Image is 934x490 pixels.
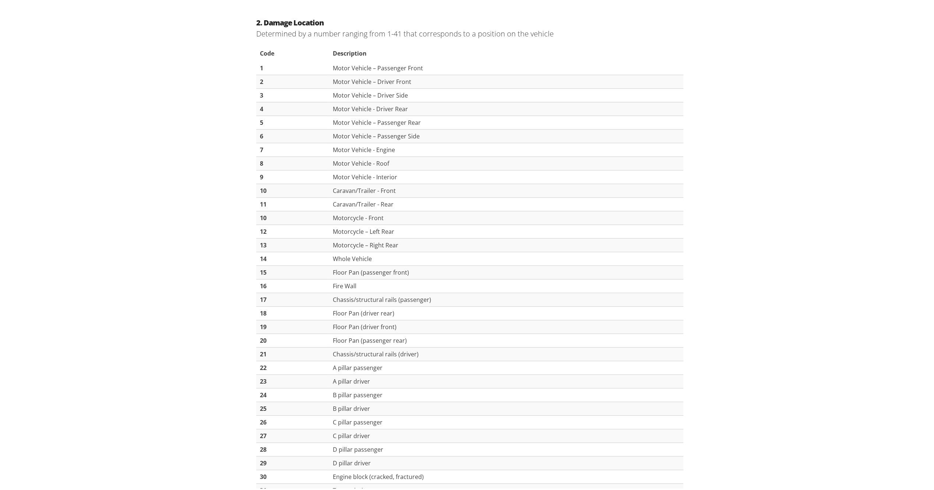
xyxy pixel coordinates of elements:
td: Motor Vehicle - Interior [329,169,683,183]
td: 30 [256,469,329,482]
td: Caravan/Trailer - Rear [329,196,683,210]
td: 12 [256,223,329,237]
td: Motorcycle – Right Rear [329,237,683,251]
td: Motor Vehicle – Passenger Rear [329,114,683,128]
td: Motor Vehicle – Driver Side [329,87,683,101]
td: 18 [256,305,329,319]
td: D pillar driver [329,455,683,469]
th: Description [329,44,683,60]
td: C pillar passenger [329,414,683,428]
td: 21 [256,346,329,360]
td: Whole Vehicle [329,251,683,264]
td: Floor Pan (passenger rear) [329,332,683,346]
td: 9 [256,169,329,183]
td: Motorcycle - Front [329,210,683,223]
td: 1 [256,60,329,74]
td: 25 [256,401,329,414]
td: B pillar passenger [329,387,683,401]
td: Floor Pan (driver rear) [329,305,683,319]
td: Engine block (cracked, fractured) [329,469,683,482]
td: A pillar passenger [329,360,683,373]
td: 28 [256,441,329,455]
td: 20 [256,332,329,346]
td: 23 [256,373,329,387]
td: Floor Pan (driver front) [329,319,683,332]
td: 24 [256,387,329,401]
td: 26 [256,414,329,428]
h3: 2. Damage Location [256,16,683,27]
td: A pillar driver [329,373,683,387]
td: 10 [256,210,329,223]
td: Chassis/structural rails (passenger) [329,292,683,305]
td: 15 [256,264,329,278]
td: Chassis/structural rails (driver) [329,346,683,360]
td: 22 [256,360,329,373]
td: 2 [256,74,329,87]
th: Code [256,44,329,60]
td: 5 [256,114,329,128]
td: 4 [256,101,329,114]
td: C pillar driver [329,428,683,441]
td: 14 [256,251,329,264]
td: 29 [256,455,329,469]
td: 17 [256,292,329,305]
td: B pillar driver [329,401,683,414]
p: Determined by a number ranging from 1-41 that corresponds to a position on the vehicle [256,27,683,38]
td: 10 [256,183,329,196]
td: Floor Pan (passenger front) [329,264,683,278]
td: 6 [256,128,329,142]
td: 19 [256,319,329,332]
td: Motor Vehicle – Passenger Front [329,60,683,74]
td: Motor Vehicle - Driver Rear [329,101,683,114]
td: Motor Vehicle - Engine [329,142,683,155]
td: Fire Wall [329,278,683,292]
td: 8 [256,155,329,169]
td: 7 [256,142,329,155]
td: 27 [256,428,329,441]
td: Caravan/Trailer - Front [329,183,683,196]
td: Motorcycle – Left Rear [329,223,683,237]
td: Motor Vehicle – Passenger Side [329,128,683,142]
td: 11 [256,196,329,210]
td: D pillar passenger [329,441,683,455]
td: 13 [256,237,329,251]
td: 3 [256,87,329,101]
td: Motor Vehicle – Driver Front [329,74,683,87]
td: 16 [256,278,329,292]
td: Motor Vehicle - Roof [329,155,683,169]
